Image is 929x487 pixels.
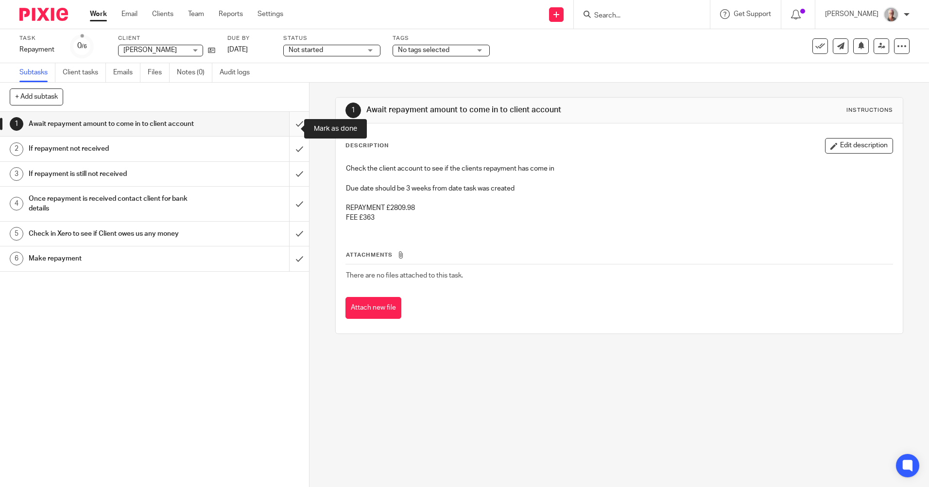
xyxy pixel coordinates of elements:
[19,63,55,82] a: Subtasks
[346,203,892,213] p: REPAYMENT £2809.98
[63,63,106,82] a: Client tasks
[29,226,196,241] h1: Check in Xero to see if Client owes us any money
[19,45,58,54] div: Repayment
[152,9,173,19] a: Clients
[345,142,389,150] p: Description
[10,167,23,181] div: 3
[19,8,68,21] img: Pixie
[118,35,215,42] label: Client
[593,12,681,20] input: Search
[883,7,899,22] img: KR%20update.jpg
[113,63,140,82] a: Emails
[90,9,107,19] a: Work
[366,105,640,115] h1: Await repayment amount to come in to client account
[346,184,892,193] p: Due date should be 3 weeks from date task was created
[10,142,23,156] div: 2
[227,35,271,42] label: Due by
[123,47,177,53] span: [PERSON_NAME]
[177,63,212,82] a: Notes (0)
[10,252,23,265] div: 6
[29,251,196,266] h1: Make repayment
[10,227,23,241] div: 5
[346,272,463,279] span: There are no files attached to this task.
[289,47,323,53] span: Not started
[258,9,283,19] a: Settings
[29,167,196,181] h1: If repayment is still not received
[393,35,490,42] label: Tags
[345,103,361,118] div: 1
[10,88,63,105] button: + Add subtask
[29,191,196,216] h1: Once repayment is received contact client for bank details
[82,44,87,49] small: /6
[77,40,87,52] div: 0
[345,297,401,319] button: Attach new file
[227,46,248,53] span: [DATE]
[19,35,58,42] label: Task
[220,63,257,82] a: Audit logs
[10,197,23,210] div: 4
[10,117,23,131] div: 1
[29,117,196,131] h1: Await repayment amount to come in to client account
[846,106,893,114] div: Instructions
[346,164,892,174] p: Check the client account to see if the clients repayment has come in
[398,47,449,53] span: No tags selected
[283,35,380,42] label: Status
[346,213,892,223] p: FEE £363
[148,63,170,82] a: Files
[825,9,878,19] p: [PERSON_NAME]
[825,138,893,154] button: Edit description
[346,252,393,258] span: Attachments
[29,141,196,156] h1: If repayment not received
[121,9,138,19] a: Email
[219,9,243,19] a: Reports
[734,11,771,17] span: Get Support
[188,9,204,19] a: Team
